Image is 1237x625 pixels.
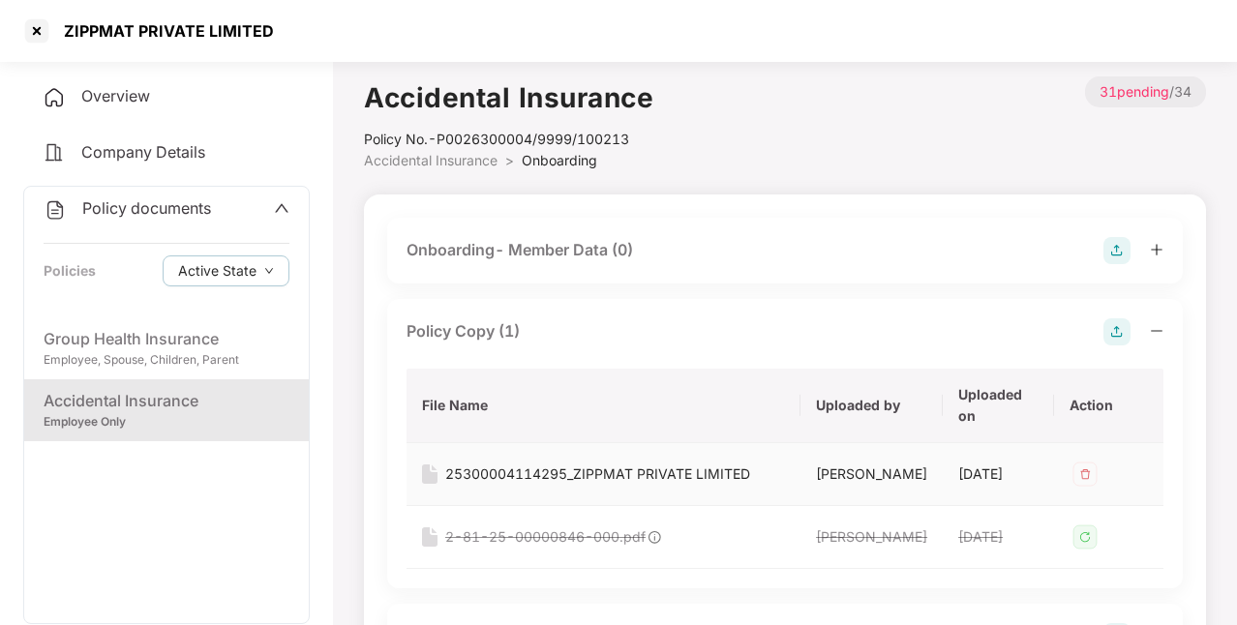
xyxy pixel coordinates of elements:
[505,152,514,168] span: >
[1103,237,1131,264] img: svg+xml;base64,PHN2ZyB4bWxucz0iaHR0cDovL3d3dy53My5vcmcvMjAwMC9zdmciIHdpZHRoPSIyOCIgaGVpZ2h0PSIyOC...
[800,369,943,443] th: Uploaded by
[1070,459,1101,490] img: svg+xml;base64,PHN2ZyB4bWxucz0iaHR0cDovL3d3dy53My5vcmcvMjAwMC9zdmciIHdpZHRoPSIzMiIgaGVpZ2h0PSIzMi...
[522,152,597,168] span: Onboarding
[364,152,498,168] span: Accidental Insurance
[1100,83,1169,100] span: 31 pending
[646,528,663,546] img: svg+xml;base64,PHN2ZyB4bWxucz0iaHR0cDovL3d3dy53My5vcmcvMjAwMC9zdmciIHdpZHRoPSIxOCIgaGVpZ2h0PSIxOC...
[445,463,750,485] div: 25300004114295_ZIPPMAT PRIVATE LIMITED
[82,198,211,218] span: Policy documents
[445,526,646,548] div: 2-81-25-00000846-000.pdf
[943,369,1054,443] th: Uploaded on
[958,526,1039,548] div: [DATE]
[1085,76,1206,107] p: / 34
[178,260,256,282] span: Active State
[1070,521,1101,552] img: svg+xml;base64,PHN2ZyB4bWxucz0iaHR0cDovL3d3dy53My5vcmcvMjAwMC9zdmciIHdpZHRoPSIzMiIgaGVpZ2h0PSIzMi...
[274,200,289,216] span: up
[1150,243,1163,256] span: plus
[958,463,1039,485] div: [DATE]
[44,389,289,413] div: Accidental Insurance
[364,129,653,150] div: Policy No.- P0026300004/9999/100213
[364,76,653,119] h1: Accidental Insurance
[163,255,289,286] button: Active Statedown
[1054,369,1163,443] th: Action
[407,319,520,343] div: Policy Copy (1)
[44,198,67,222] img: svg+xml;base64,PHN2ZyB4bWxucz0iaHR0cDovL3d3dy53My5vcmcvMjAwMC9zdmciIHdpZHRoPSIyNCIgaGVpZ2h0PSIyNC...
[816,463,927,485] div: [PERSON_NAME]
[44,327,289,351] div: Group Health Insurance
[816,526,927,548] div: [PERSON_NAME]
[422,527,437,547] img: svg+xml;base64,PHN2ZyB4bWxucz0iaHR0cDovL3d3dy53My5vcmcvMjAwMC9zdmciIHdpZHRoPSIxNiIgaGVpZ2h0PSIyMC...
[407,369,800,443] th: File Name
[43,141,66,164] img: svg+xml;base64,PHN2ZyB4bWxucz0iaHR0cDovL3d3dy53My5vcmcvMjAwMC9zdmciIHdpZHRoPSIyNCIgaGVpZ2h0PSIyNC...
[407,238,633,262] div: Onboarding- Member Data (0)
[81,142,205,162] span: Company Details
[264,266,274,277] span: down
[81,86,150,105] span: Overview
[44,413,289,432] div: Employee Only
[1103,318,1131,345] img: svg+xml;base64,PHN2ZyB4bWxucz0iaHR0cDovL3d3dy53My5vcmcvMjAwMC9zdmciIHdpZHRoPSIyOCIgaGVpZ2h0PSIyOC...
[422,464,437,484] img: svg+xml;base64,PHN2ZyB4bWxucz0iaHR0cDovL3d3dy53My5vcmcvMjAwMC9zdmciIHdpZHRoPSIxNiIgaGVpZ2h0PSIyMC...
[1150,324,1163,338] span: minus
[43,86,66,109] img: svg+xml;base64,PHN2ZyB4bWxucz0iaHR0cDovL3d3dy53My5vcmcvMjAwMC9zdmciIHdpZHRoPSIyNCIgaGVpZ2h0PSIyNC...
[52,21,274,41] div: ZIPPMAT PRIVATE LIMITED
[44,260,96,282] div: Policies
[44,351,289,370] div: Employee, Spouse, Children, Parent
